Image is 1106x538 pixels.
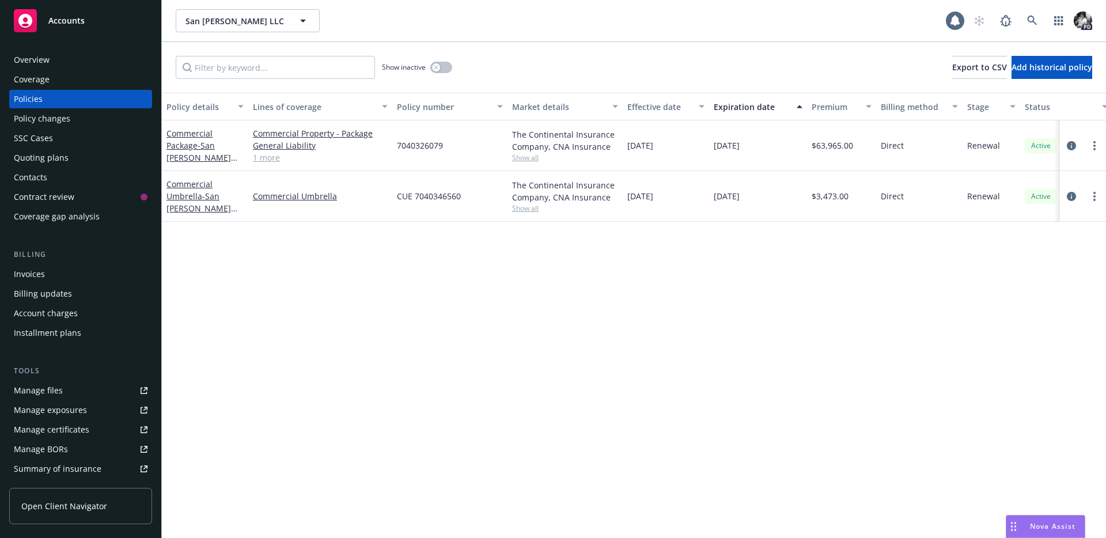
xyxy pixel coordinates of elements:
a: Account charges [9,304,152,323]
a: Manage BORs [9,440,152,459]
a: Report a Bug [994,9,1017,32]
div: Summary of insurance [14,460,101,478]
div: Policies [14,90,43,108]
a: Commercial Property - Package [253,127,388,139]
span: [DATE] [627,139,653,151]
div: Installment plans [14,324,81,342]
a: Manage certificates [9,420,152,439]
div: Contract review [14,188,74,206]
div: Status [1025,101,1095,113]
button: Market details [507,93,623,120]
a: more [1088,190,1101,203]
div: Manage files [14,381,63,400]
a: Search [1021,9,1044,32]
span: 7040326079 [397,139,443,151]
a: Manage exposures [9,401,152,419]
button: Stage [963,93,1020,120]
span: CUE 7040346560 [397,190,461,202]
div: Coverage [14,70,50,89]
a: General Liability [253,139,388,151]
a: Overview [9,51,152,69]
div: Billing method [881,101,945,113]
span: Direct [881,139,904,151]
button: Nova Assist [1006,515,1085,538]
button: Policy number [392,93,507,120]
a: more [1088,139,1101,153]
div: SSC Cases [14,129,53,147]
span: Show all [512,153,618,162]
a: circleInformation [1065,139,1078,153]
div: Quoting plans [14,149,69,167]
div: Policy number [397,101,490,113]
a: Coverage [9,70,152,89]
a: Policy changes [9,109,152,128]
button: Premium [807,93,876,120]
img: photo [1074,12,1092,30]
a: Manage files [9,381,152,400]
a: Coverage gap analysis [9,207,152,226]
span: Show all [512,203,618,213]
span: Export to CSV [952,62,1007,73]
button: Export to CSV [952,56,1007,79]
a: Accounts [9,5,152,37]
input: Filter by keyword... [176,56,375,79]
div: Market details [512,101,605,113]
span: Active [1029,141,1052,151]
button: Lines of coverage [248,93,392,120]
button: Add historical policy [1012,56,1092,79]
a: Switch app [1047,9,1070,32]
a: Installment plans [9,324,152,342]
div: Billing updates [14,285,72,303]
div: Policy changes [14,109,70,128]
span: $63,965.00 [812,139,853,151]
span: - San [PERSON_NAME] LLC [166,191,237,226]
div: Policy details [166,101,231,113]
a: 1 more [253,151,388,164]
span: Direct [881,190,904,202]
div: Account charges [14,304,78,323]
a: Summary of insurance [9,460,152,478]
a: Invoices [9,265,152,283]
span: Show inactive [382,62,426,72]
div: Tools [9,365,152,377]
a: Policies [9,90,152,108]
a: Commercial Umbrella [253,190,388,202]
div: Billing [9,249,152,260]
a: Commercial Package [166,128,231,175]
span: $3,473.00 [812,190,849,202]
div: Stage [967,101,1003,113]
span: Active [1029,191,1052,202]
a: Start snowing [968,9,991,32]
div: Invoices [14,265,45,283]
button: Policy details [162,93,248,120]
span: San [PERSON_NAME] LLC [185,15,285,27]
button: Expiration date [709,93,807,120]
a: Quoting plans [9,149,152,167]
span: [DATE] [714,190,740,202]
div: Premium [812,101,859,113]
span: - San [PERSON_NAME] LLC [166,140,237,175]
div: Manage exposures [14,401,87,419]
div: Expiration date [714,101,790,113]
div: The Continental Insurance Company, CNA Insurance [512,179,618,203]
span: Nova Assist [1030,521,1075,531]
button: Effective date [623,93,709,120]
button: San [PERSON_NAME] LLC [176,9,320,32]
div: Lines of coverage [253,101,375,113]
a: Billing updates [9,285,152,303]
span: Open Client Navigator [21,500,107,512]
div: Contacts [14,168,47,187]
div: Coverage gap analysis [14,207,100,226]
button: Billing method [876,93,963,120]
a: Contacts [9,168,152,187]
span: Accounts [48,16,85,25]
a: Commercial Umbrella [166,179,231,226]
div: Drag to move [1006,516,1021,537]
a: circleInformation [1065,190,1078,203]
span: [DATE] [627,190,653,202]
a: Contract review [9,188,152,206]
span: Renewal [967,190,1000,202]
div: Manage certificates [14,420,89,439]
div: Effective date [627,101,692,113]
